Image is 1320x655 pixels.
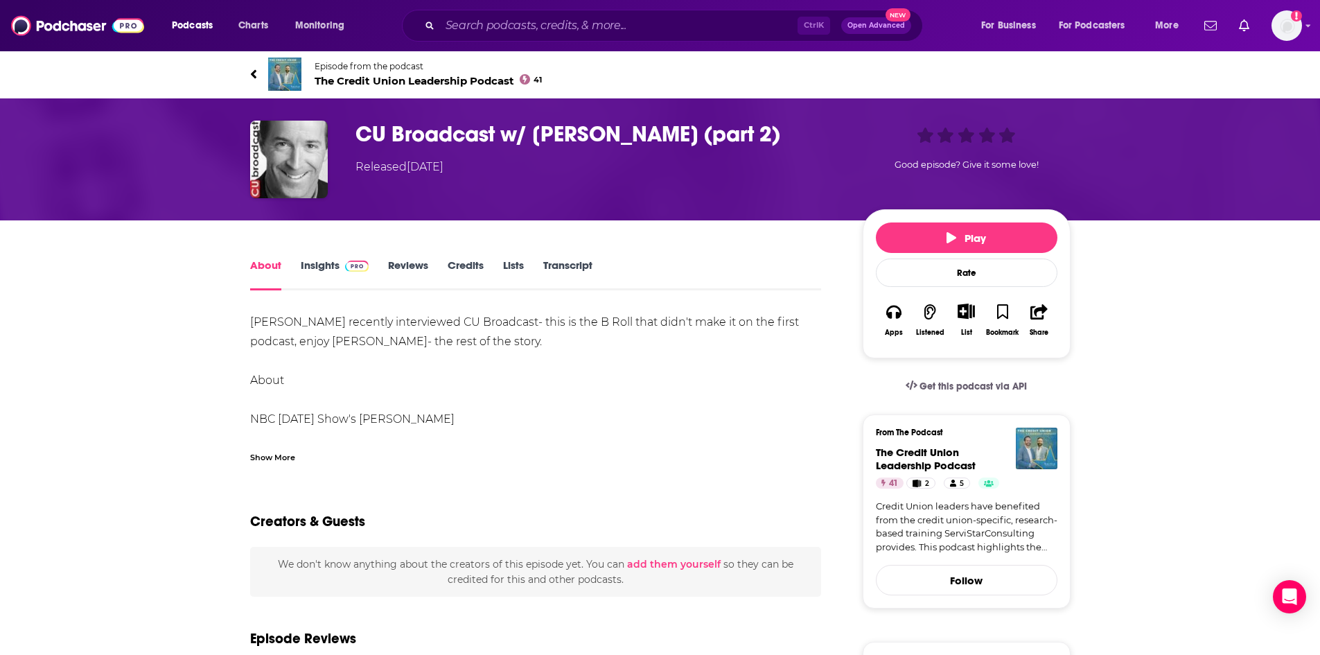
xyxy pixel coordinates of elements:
[415,10,936,42] div: Search podcasts, credits, & more...
[162,15,231,37] button: open menu
[250,259,281,290] a: About
[503,259,524,290] a: Lists
[889,477,898,491] span: 41
[1291,10,1302,21] svg: Add a profile image
[798,17,830,35] span: Ctrl K
[250,630,356,647] h3: Episode Reviews
[919,381,1027,392] span: Get this podcast via API
[944,478,970,489] a: 5
[315,61,543,71] span: Episode from the podcast
[876,295,912,345] button: Apps
[1271,10,1302,41] button: Show profile menu
[948,295,984,345] div: Show More ButtonList
[925,477,929,491] span: 2
[315,74,543,87] span: The Credit Union Leadership Podcast
[1233,14,1255,37] a: Show notifications dropdown
[1059,16,1125,35] span: For Podcasters
[278,558,793,586] span: We don't know anything about the creators of this episode yet . You can so they can be credited f...
[985,295,1021,345] button: Bookmark
[876,428,1046,437] h3: From The Podcast
[1273,580,1306,613] div: Open Intercom Messenger
[345,261,369,272] img: Podchaser Pro
[1030,329,1048,337] div: Share
[916,329,944,337] div: Listened
[886,8,910,21] span: New
[229,15,276,37] a: Charts
[1199,14,1222,37] a: Show notifications dropdown
[1145,15,1196,37] button: open menu
[885,329,903,337] div: Apps
[1050,15,1145,37] button: open menu
[285,15,362,37] button: open menu
[1021,295,1057,345] button: Share
[543,259,592,290] a: Transcript
[895,159,1039,170] span: Good episode? Give it some love!
[1271,10,1302,41] span: Logged in as tyllerbarner
[534,77,542,83] span: 41
[627,559,721,570] button: add them yourself
[355,121,841,148] h1: CU Broadcast w/ Mike Lawson (part 2)
[295,16,344,35] span: Monitoring
[440,15,798,37] input: Search podcasts, credits, & more...
[448,259,484,290] a: Credits
[961,328,972,337] div: List
[895,369,1039,403] a: Get this podcast via API
[1271,10,1302,41] img: User Profile
[876,222,1057,253] button: Play
[876,259,1057,287] div: Rate
[250,121,328,198] img: CU Broadcast w/ Mike Lawson (part 2)
[841,17,911,34] button: Open AdvancedNew
[1016,428,1057,469] img: The Credit Union Leadership Podcast
[876,478,904,489] a: 41
[268,58,301,91] img: The Credit Union Leadership Podcast
[876,565,1057,595] button: Follow
[250,513,365,530] h2: Creators & Guests
[1155,16,1179,35] span: More
[355,159,443,175] div: Released [DATE]
[906,478,935,489] a: 2
[172,16,213,35] span: Podcasts
[912,295,948,345] button: Listened
[11,12,144,39] img: Podchaser - Follow, Share and Rate Podcasts
[847,22,905,29] span: Open Advanced
[301,259,369,290] a: InsightsPodchaser Pro
[876,446,976,472] a: The Credit Union Leadership Podcast
[960,477,964,491] span: 5
[238,16,268,35] span: Charts
[952,304,980,319] button: Show More Button
[876,500,1057,554] a: Credit Union leaders have benefited from the credit union-specific, research-based training Servi...
[947,232,986,245] span: Play
[971,15,1053,37] button: open menu
[986,329,1019,337] div: Bookmark
[250,58,1071,91] a: The Credit Union Leadership PodcastEpisode from the podcastThe Credit Union Leadership Podcast41
[981,16,1036,35] span: For Business
[388,259,428,290] a: Reviews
